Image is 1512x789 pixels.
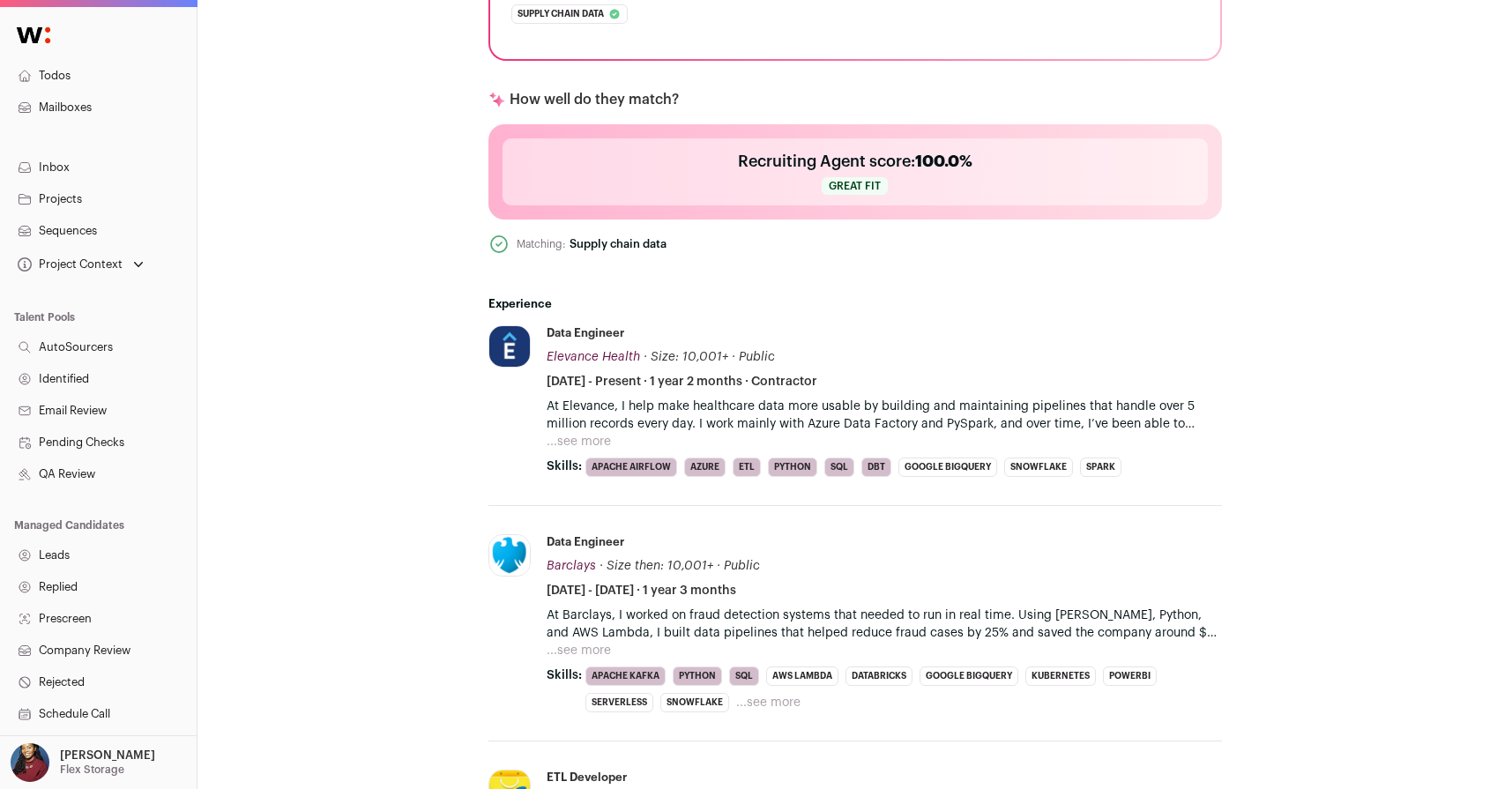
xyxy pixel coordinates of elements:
[547,666,582,684] span: Skills:
[738,149,972,174] h2: Recruiting Agent score:
[547,433,611,450] button: ...see more
[488,297,1222,311] h2: Experience
[861,458,891,477] li: dbt
[547,398,1222,433] p: At Elevance, I help make healthcare data more usable by building and maintaining pipelines that h...
[585,458,677,477] li: Apache Airflow
[600,560,713,572] span: · Size then: 10,001+
[570,237,667,251] div: Supply chain data
[824,458,854,477] li: SQL
[717,557,720,575] span: ·
[1025,666,1096,686] li: Kubernetes
[518,5,604,23] span: Supply chain data
[547,373,817,391] span: [DATE] - Present · 1 year 2 months · Contractor
[14,257,123,272] div: Project Context
[733,458,761,477] li: ETL
[547,325,624,341] div: Data Engineer
[11,743,49,782] img: 10010497-medium_jpg
[517,236,566,252] div: Matching:
[489,535,530,576] img: ec9e19d7e7ec67e785c45ce6e963d8e001a60438d2b68f784dd4c5aef90bdb2b.jpg
[739,351,775,363] span: Public
[547,351,640,363] span: Elevance Health
[684,458,726,477] li: Azure
[7,18,60,53] img: Wellfound
[845,666,912,686] li: Databricks
[729,666,759,686] li: SQL
[547,534,624,550] div: Data Engineer
[920,666,1018,686] li: Google BigQuery
[1004,458,1073,477] li: Snowflake
[898,458,997,477] li: Google BigQuery
[510,89,679,110] p: How well do they match?
[660,693,729,712] li: Snowflake
[489,326,530,367] img: 34a5cbeff68a947761f389a3de761327f2ea16621b462e718c9f62b82ba10ca8.jpg
[7,743,159,782] button: Open dropdown
[585,666,666,686] li: Apache Kafka
[547,582,736,599] span: [DATE] - [DATE] · 1 year 3 months
[60,763,124,777] p: Flex Storage
[585,693,653,712] li: Serverless
[768,458,817,477] li: Python
[14,252,147,277] button: Open dropdown
[547,560,596,572] span: Barclays
[1103,666,1157,686] li: PowerBI
[724,560,760,572] span: Public
[822,177,888,195] span: Great fit
[547,607,1222,642] p: At Barclays, I worked on fraud detection systems that needed to run in real time. Using [PERSON_N...
[673,666,722,686] li: Python
[766,666,838,686] li: AWS Lambda
[1080,458,1121,477] li: Spark
[915,153,972,169] span: 100.0%
[547,642,611,659] button: ...see more
[644,351,728,363] span: · Size: 10,001+
[732,348,735,366] span: ·
[736,694,801,711] button: ...see more
[547,458,582,475] span: Skills:
[547,770,627,785] div: ETL Developer
[60,748,155,763] p: [PERSON_NAME]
